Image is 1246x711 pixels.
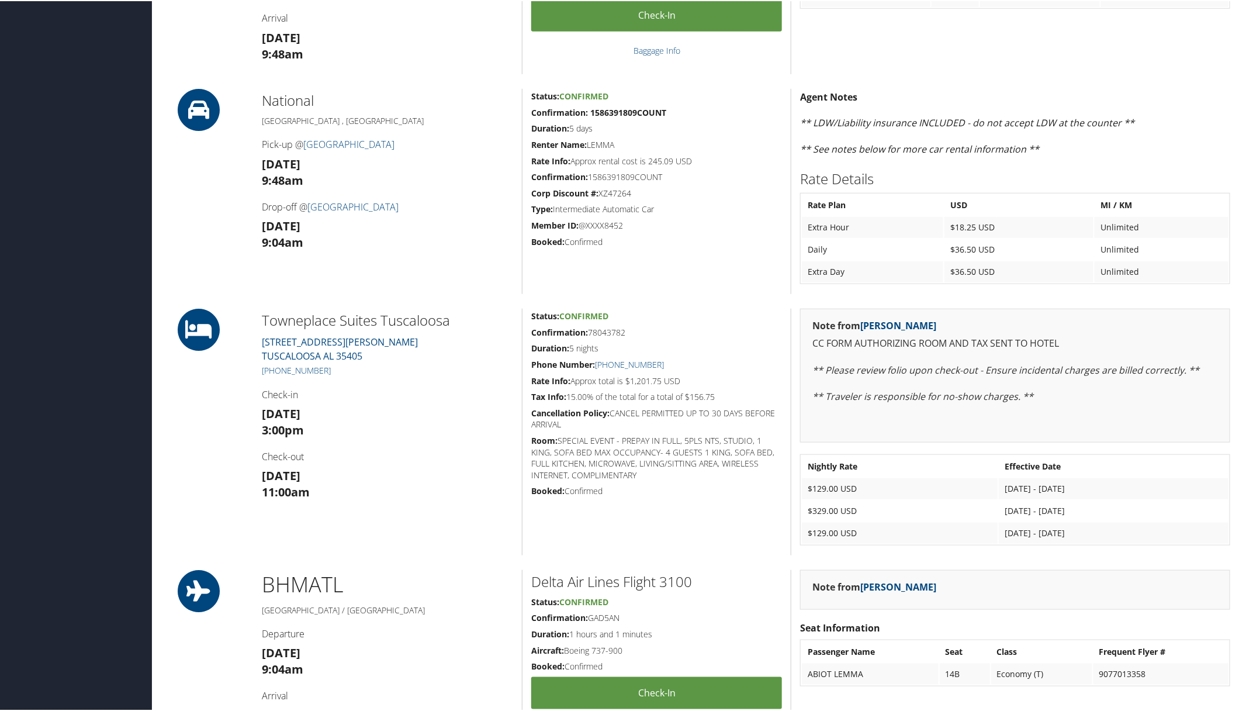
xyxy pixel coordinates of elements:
em: ** See notes below for more car rental information ** [800,141,1039,154]
th: Class [991,640,1092,661]
td: $129.00 USD [802,477,998,498]
h4: Check-in [262,387,513,400]
h5: GAD5AN [531,611,782,623]
h5: LEMMA [531,138,782,150]
h5: @XXXX8452 [531,219,782,230]
strong: Renter Name: [531,138,587,149]
h4: Pick-up @ [262,137,513,150]
h5: Approx total is $1,201.75 USD [531,374,782,386]
strong: Booked: [531,484,565,495]
h5: Intermediate Automatic Car [531,202,782,214]
strong: 9:04am [262,233,303,249]
td: Daily [802,238,943,259]
strong: 3:00pm [262,421,304,437]
th: Frequent Flyer # [1093,640,1228,661]
strong: 9:48am [262,171,303,187]
strong: 11:00am [262,483,310,499]
a: [PERSON_NAME] [860,579,936,592]
td: Unlimited [1095,216,1228,237]
a: Check-in [531,676,782,708]
strong: Room: [531,434,558,445]
strong: Booked: [531,235,565,246]
h4: Arrival [262,688,513,701]
strong: Cancellation Policy: [531,406,610,417]
a: [PHONE_NUMBER] [262,364,331,375]
strong: Agent Notes [800,89,857,102]
h2: Delta Air Lines Flight 3100 [531,571,782,591]
h2: Towneplace Suites Tuscaloosa [262,309,513,329]
strong: 9:48am [262,45,303,61]
h5: SPECIAL EVENT - PREPAY IN FULL, 5PLS NTS, STUDIO, 1 KING, SOFA BED MAX OCCUPANCY- 4 GUESTS 1 KING... [531,434,782,479]
td: Unlimited [1095,238,1228,259]
td: 9077013358 [1093,662,1228,684]
h5: 78043782 [531,326,782,337]
a: [PHONE_NUMBER] [595,358,664,369]
td: Extra Day [802,260,943,281]
p: CC FORM AUTHORIZING ROOM AND TAX SENT TO HOTEL [812,335,1218,350]
th: Rate Plan [802,194,943,215]
strong: Status: [531,595,559,606]
span: Confirmed [559,309,608,320]
strong: Rate Info: [531,374,570,385]
td: $329.00 USD [802,499,998,520]
td: $36.50 USD [944,238,1093,259]
td: [DATE] - [DATE] [999,477,1228,498]
strong: Status: [531,89,559,101]
td: $18.25 USD [944,216,1093,237]
td: Unlimited [1095,260,1228,281]
th: MI / KM [1095,194,1228,215]
h1: BHM ATL [262,569,513,598]
td: [DATE] - [DATE] [999,522,1228,543]
h5: 1 hours and 1 minutes [531,627,782,639]
h5: 1586391809COUNT [531,170,782,182]
h4: Drop-off @ [262,199,513,212]
td: ABIOT LEMMA [802,662,938,684]
td: [DATE] - [DATE] [999,499,1228,520]
td: Economy (T) [991,662,1092,684]
strong: Phone Number: [531,358,595,369]
strong: [DATE] [262,29,300,44]
h5: Confirmed [531,235,782,247]
h5: 5 days [531,122,782,133]
td: $129.00 USD [802,522,998,543]
th: Passenger Name [802,640,938,661]
h4: Departure [262,626,513,639]
strong: Status: [531,309,559,320]
strong: Confirmation: 1586391809COUNT [531,106,666,117]
strong: Seat Information [800,620,880,633]
span: Confirmed [559,595,608,606]
strong: Corp Discount #: [531,187,598,198]
h5: 5 nights [531,341,782,353]
h4: Check-out [262,449,513,462]
a: [GEOGRAPHIC_DATA] [307,199,399,212]
h5: Approx rental cost is 245.09 USD [531,154,782,166]
strong: [DATE] [262,644,300,660]
strong: [DATE] [262,467,300,482]
th: Effective Date [999,455,1228,476]
strong: [DATE] [262,155,300,171]
strong: Tax Info: [531,390,566,401]
th: Seat [940,640,990,661]
strong: Rate Info: [531,154,570,165]
a: Baggage Info [634,44,680,55]
em: ** Please review folio upon check-out - Ensure incidental charges are billed correctly. ** [812,363,1199,375]
h5: CANCEL PERMITTED UP TO 30 DAYS BEFORE ARRIVAL [531,406,782,429]
strong: Note from [812,579,936,592]
h5: [GEOGRAPHIC_DATA] / [GEOGRAPHIC_DATA] [262,603,513,615]
h5: 15.00% of the total for a total of $156.75 [531,390,782,402]
span: Confirmed [559,89,608,101]
strong: Note from [812,318,936,331]
h5: Boeing 737-900 [531,644,782,655]
a: [GEOGRAPHIC_DATA] [303,137,394,150]
td: Extra Hour [802,216,943,237]
h2: National [262,89,513,109]
a: [STREET_ADDRESS][PERSON_NAME]TUSCALOOSA AL 35405 [262,334,418,361]
strong: Confirmation: [531,326,588,337]
strong: Duration: [531,627,569,638]
th: USD [944,194,1093,215]
strong: Duration: [531,122,569,133]
strong: Type: [531,202,553,213]
em: ** Traveler is responsible for no-show charges. ** [812,389,1033,402]
strong: Booked: [531,660,565,671]
strong: Duration: [531,341,569,353]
